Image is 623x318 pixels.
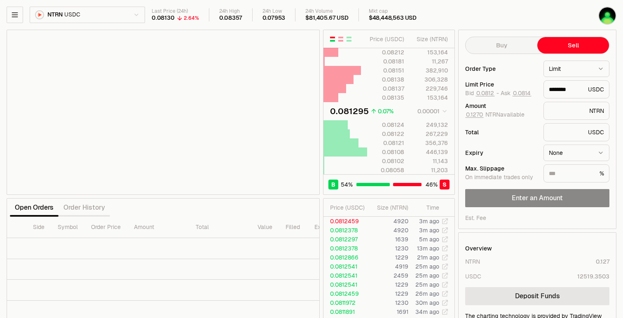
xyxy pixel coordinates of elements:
td: 0.0812378 [323,226,368,235]
div: 153,164 [411,48,448,56]
th: Total [189,217,251,238]
div: 24h Volume [305,8,348,14]
td: 1639 [368,235,409,244]
div: Expiry [465,150,537,156]
img: NTRN Logo [36,11,43,19]
button: Buy [466,37,537,54]
button: Show Buy and Sell Orders [329,36,336,42]
div: % [543,164,609,182]
div: 12519.3503 [577,272,609,281]
span: Bid - [465,90,499,97]
td: 1229 [368,280,409,289]
span: NTRN available [465,111,525,118]
button: Sell [537,37,609,54]
td: 1229 [368,289,409,298]
td: 0.0812459 [323,217,368,226]
div: Overview [465,244,492,253]
div: On immediate trades only [465,174,537,181]
div: 0.08124 [368,121,404,129]
div: 267,229 [411,130,448,138]
div: 0.127 [596,257,609,266]
button: Show Sell Orders Only [337,36,344,42]
div: NTRN [465,257,480,266]
td: 0.0812297 [323,235,368,244]
button: None [543,145,609,161]
button: Show Buy Orders Only [346,36,352,42]
div: 11,267 [411,57,448,65]
div: USDC [543,123,609,141]
span: S [443,180,447,189]
a: Deposit Funds [465,287,609,305]
th: Symbol [51,217,84,238]
span: USDC [64,11,80,19]
div: 306,328 [411,75,448,84]
div: 0.08102 [368,157,404,165]
time: 34m ago [415,308,439,316]
div: Time [415,203,439,212]
div: Limit Price [465,82,537,87]
div: Price ( USDC ) [330,203,368,212]
div: 229,746 [411,84,448,93]
span: B [331,180,335,189]
td: 1229 [368,253,409,262]
div: 446,139 [411,148,448,156]
time: 21m ago [417,254,439,261]
td: 1230 [368,244,409,253]
div: 0.08151 [368,66,404,75]
div: Last Price (24h) [152,8,199,14]
td: 0.0811891 [323,307,368,316]
td: 0.0812541 [323,271,368,280]
div: $48,448,563 USD [369,14,417,22]
div: 0.08135 [368,94,404,102]
div: 0.08130 [152,14,175,22]
div: 11,143 [411,157,448,165]
td: 0.0812378 [323,244,368,253]
time: 3m ago [419,227,439,234]
td: 2459 [368,271,409,280]
td: 4920 [368,217,409,226]
div: Est. Fee [465,214,486,222]
button: 0.0812 [475,90,495,96]
div: NTRN [543,102,609,120]
button: Open Orders [10,199,59,216]
div: USDC [543,80,609,98]
div: Amount [465,103,537,109]
td: 0.0812866 [323,253,368,262]
div: 0.08058 [368,166,404,174]
time: 25m ago [415,281,439,288]
button: Order History [59,199,110,216]
td: 0.0812541 [323,280,368,289]
div: $81,405.67 USD [305,14,348,22]
div: 0.07% [378,107,393,115]
div: 249,132 [411,121,448,129]
button: 0.1270 [465,111,484,118]
div: 2.64% [184,15,199,21]
iframe: Financial Chart [7,30,319,194]
th: Order Price [84,217,127,238]
td: 0.0812459 [323,289,368,298]
div: 0.08181 [368,57,404,65]
div: Size ( NTRN ) [411,35,448,43]
td: 4920 [368,226,409,235]
div: 24h Low [262,8,286,14]
td: 4919 [368,262,409,271]
td: 0.0811972 [323,298,368,307]
button: 0.0814 [512,90,532,96]
div: 0.08138 [368,75,404,84]
div: 0.08212 [368,48,404,56]
th: Value [251,217,279,238]
time: 26m ago [415,290,439,297]
div: Order Type [465,66,537,72]
time: 25m ago [415,263,439,270]
span: Ask [501,90,532,97]
div: 11,203 [411,166,448,174]
div: 356,376 [411,139,448,147]
div: Size ( NTRN ) [375,203,408,212]
div: 0.08108 [368,148,404,156]
th: Filled [279,217,308,238]
th: Expiry [308,217,363,238]
div: 24h High [219,8,242,14]
div: USDC [465,272,481,281]
time: 30m ago [415,299,439,306]
img: HW wallet 2 [599,7,616,24]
